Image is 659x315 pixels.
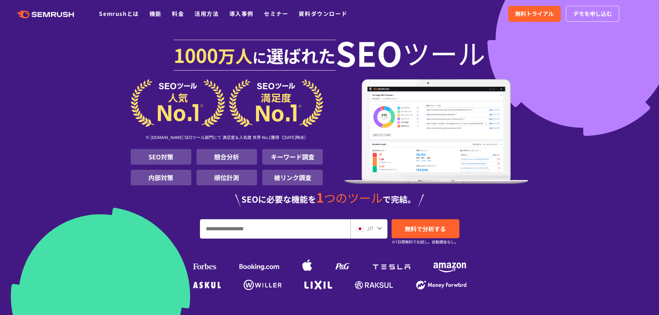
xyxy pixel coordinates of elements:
span: つのツール [324,189,383,206]
li: 順位計測 [196,170,257,185]
a: 無料トライアル [508,6,561,22]
div: ※ [DOMAIN_NAME] SEOツール部門にて 満足度＆人気度 世界 No.1獲得（[DATE]時点） [131,127,323,149]
a: 無料で分析する [392,219,459,238]
span: 無料で分析する [405,224,446,233]
span: 万人 [218,43,253,68]
span: ツール [402,39,485,66]
input: URL、キーワードを入力してください [200,220,350,238]
a: Semrushとは [99,9,139,18]
a: セミナー [264,9,288,18]
li: 被リンク調査 [262,170,323,185]
a: 機能 [149,9,162,18]
span: に [253,47,266,67]
li: 内部対策 [131,170,191,185]
span: SEO [336,39,402,66]
small: ※7日間無料でお試し。自動課金なし。 [392,239,458,245]
a: 導入事例 [229,9,254,18]
a: デモを申し込む [566,6,619,22]
a: 活用方法 [194,9,219,18]
span: JP [367,224,373,232]
li: SEO対策 [131,149,191,165]
span: デモを申し込む [573,9,612,18]
span: で完結。 [383,193,416,205]
span: 選ばれた [266,43,336,68]
li: 競合分析 [196,149,257,165]
li: キーワード調査 [262,149,323,165]
a: 料金 [172,9,184,18]
span: 無料トライアル [515,9,554,18]
span: 1000 [174,41,218,68]
div: SEOに必要な機能を [131,191,529,207]
span: 1 [316,188,324,206]
a: 資料ダウンロード [299,9,347,18]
